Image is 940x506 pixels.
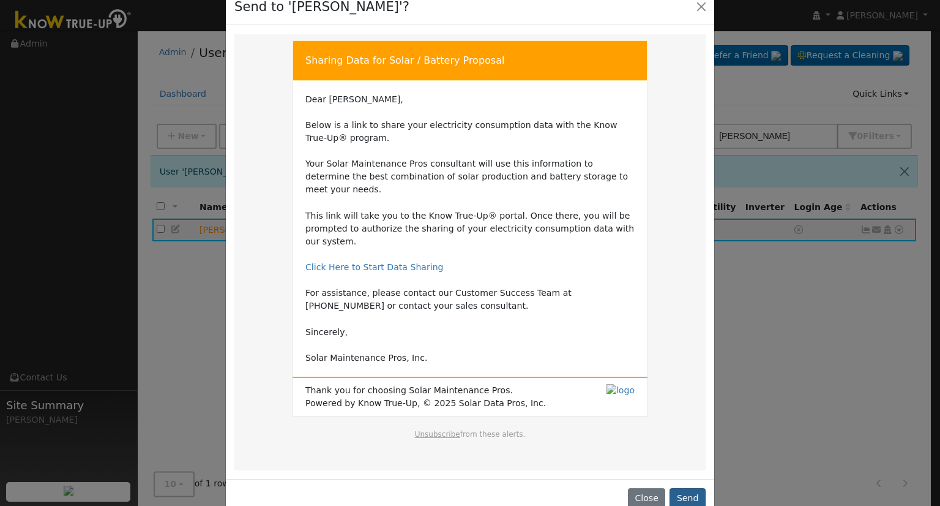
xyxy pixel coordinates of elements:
[305,93,635,364] td: Dear [PERSON_NAME], Below is a link to share your electricity consumption data with the Know True...
[305,429,635,452] td: from these alerts.
[415,430,460,439] a: Unsubscribe
[305,384,546,410] span: Thank you for choosing Solar Maintenance Pros. Powered by Know True-Up, © 2025 Solar Data Pros, Inc.
[606,384,635,397] img: logo
[305,262,444,272] a: Click Here to Start Data Sharing
[293,40,647,80] td: Sharing Data for Solar / Battery Proposal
